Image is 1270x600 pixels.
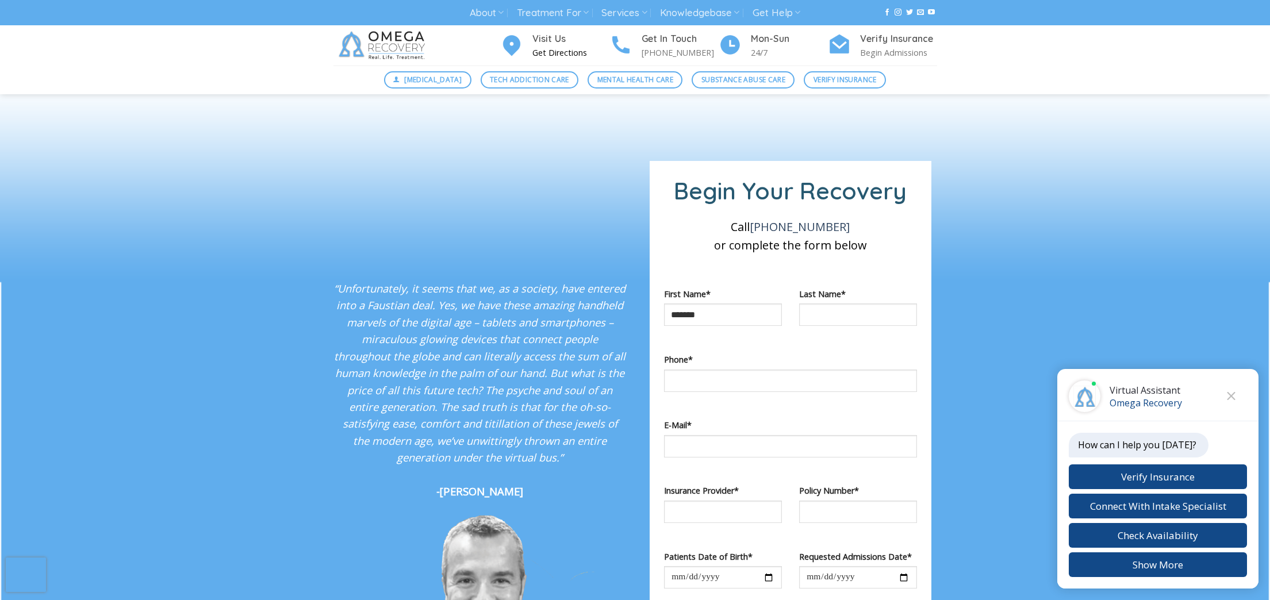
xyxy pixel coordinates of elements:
h4: Verify Insurance [860,32,937,47]
a: Mental Health Care [588,71,682,89]
a: Services [601,2,647,24]
a: Knowledgebase [660,2,739,24]
a: Follow on Instagram [895,9,901,17]
span: Mental Health Care [597,74,673,85]
a: Get Help [753,2,800,24]
h1: Begin Your Recovery [664,175,917,206]
a: Tech Addiction Care [481,71,579,89]
label: Last Name* [799,287,917,301]
label: E-Mail* [664,418,917,432]
label: Patients Date of Birth* [664,550,782,563]
img: Omega Recovery [333,25,434,66]
span: Tech Addiction Care [490,74,569,85]
label: Phone* [664,353,917,366]
strong: -[PERSON_NAME] [436,484,523,498]
label: First Name* [664,287,782,301]
p: 24/7 [751,46,828,59]
a: Substance Abuse Care [692,71,795,89]
a: [PHONE_NUMBER] [750,219,850,234]
a: Treatment For [517,2,589,24]
span: [MEDICAL_DATA] [404,74,462,85]
p: Get Directions [532,46,609,59]
label: Policy Number* [799,484,917,497]
a: Verify Insurance Begin Admissions [828,32,937,60]
p: Begin Admissions [860,46,937,59]
a: Get In Touch [PHONE_NUMBER] [609,32,719,60]
p: Call or complete the form below [664,218,917,255]
label: Insurance Provider* [664,484,782,497]
a: Follow on Facebook [884,9,891,17]
label: Requested Admissions Date* [799,550,917,563]
a: Send us an email [917,9,924,17]
p: [PHONE_NUMBER] [642,46,719,59]
h4: Get In Touch [642,32,719,47]
a: Follow on Twitter [906,9,913,17]
span: Substance Abuse Care [701,74,785,85]
a: Follow on YouTube [928,9,935,17]
a: [MEDICAL_DATA] [384,71,471,89]
h4: Mon-Sun [751,32,828,47]
a: About [470,2,504,24]
span: Verify Insurance [814,74,877,85]
a: Verify Insurance [804,71,886,89]
em: “Unfortunately, it seems that we, as a society, have entered into a Faustian deal. Yes, we have t... [334,281,626,464]
h4: Visit Us [532,32,609,47]
a: Visit Us Get Directions [500,32,609,60]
